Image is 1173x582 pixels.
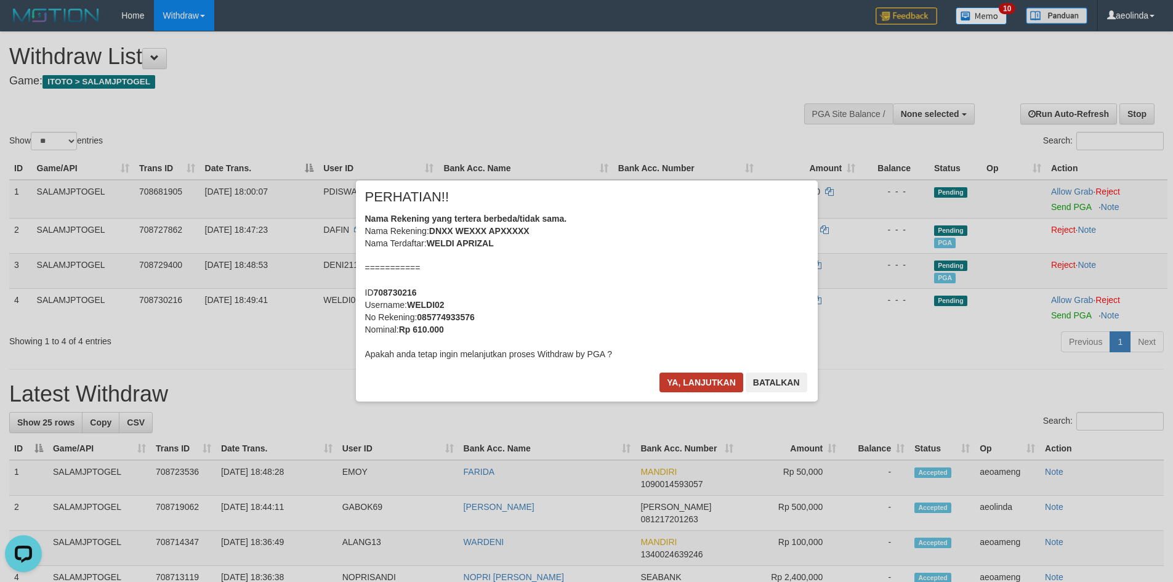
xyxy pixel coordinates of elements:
button: Open LiveChat chat widget [5,5,42,42]
span: PERHATIAN!! [365,191,449,203]
button: Ya, lanjutkan [659,373,743,392]
div: Nama Rekening: Nama Terdaftar: =========== ID Username: No Rekening: Nominal: Apakah anda tetap i... [365,212,808,360]
b: DNXX WEXXX APXXXXX [429,226,530,236]
b: Rp 610.000 [399,325,444,334]
b: WELDI02 [407,300,445,310]
b: 708730216 [374,288,417,297]
button: Batalkan [746,373,807,392]
b: 085774933576 [417,312,474,322]
b: Nama Rekening yang tertera berbeda/tidak sama. [365,214,567,224]
b: WELDI APRIZAL [427,238,494,248]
